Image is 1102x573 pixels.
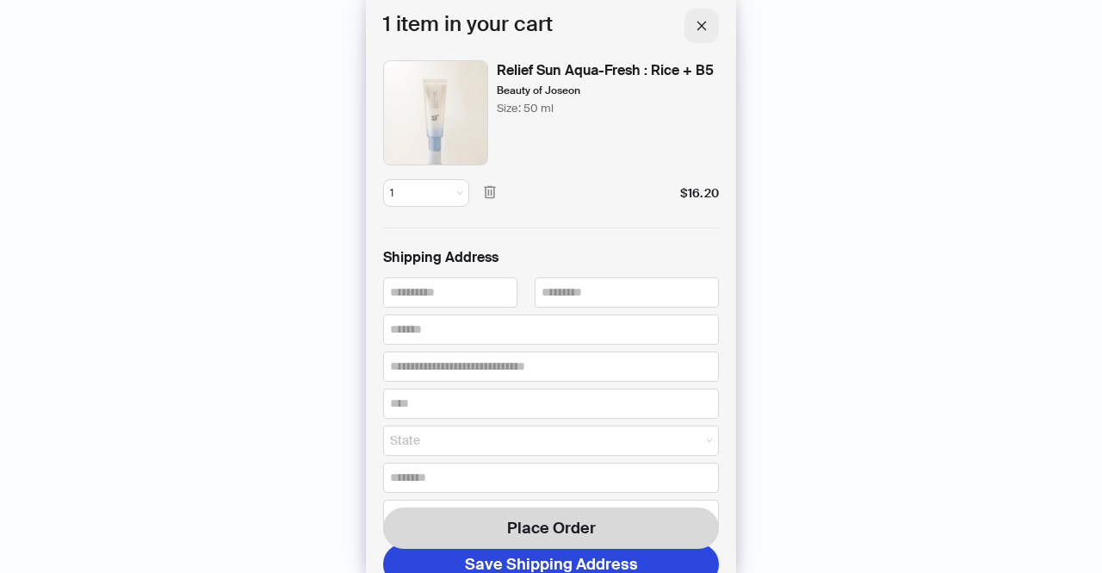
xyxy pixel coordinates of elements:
div: Size: 50 ml [497,100,554,117]
button: Place Order [383,508,719,549]
span: close [696,20,708,32]
img: shopping [383,60,488,165]
div: $16.20 [680,184,719,202]
h1: 1 item in your cart [383,9,553,43]
div: Relief Sun Aqua-Fresh : Rice + B5 [497,60,714,81]
h2: Shipping Address [383,249,719,267]
span: 1 [390,180,462,206]
div: Beauty of Joseon [497,83,580,98]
